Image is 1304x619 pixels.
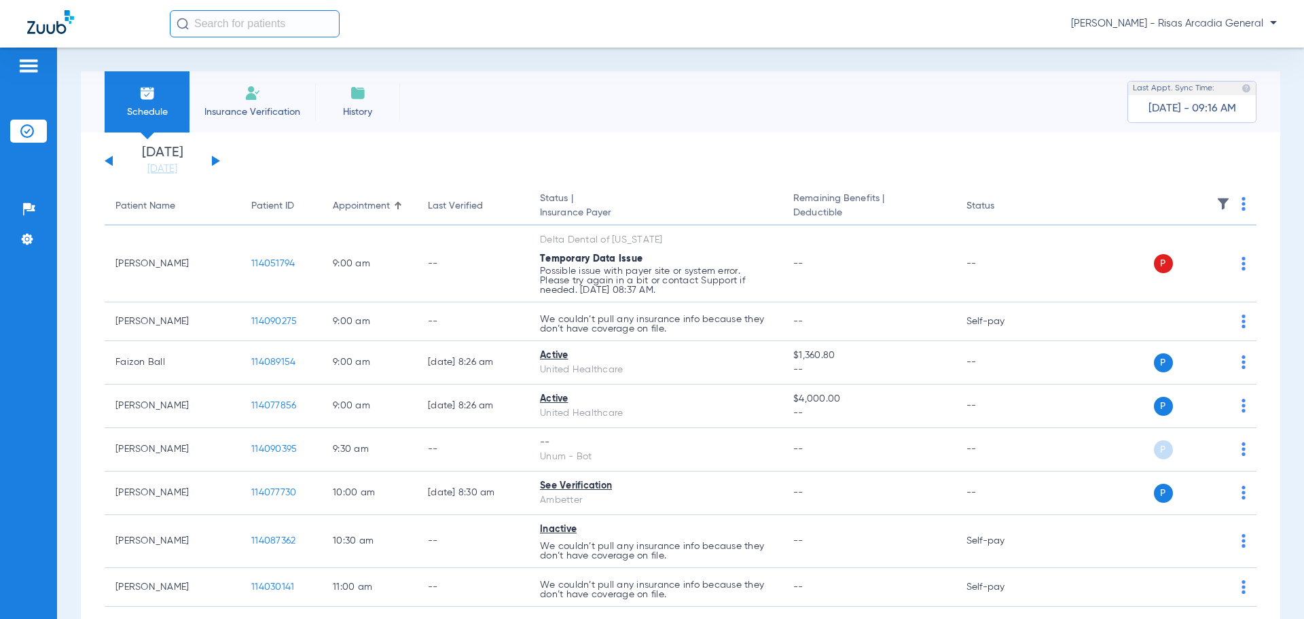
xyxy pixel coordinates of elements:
div: See Verification [540,479,772,493]
div: -- [540,436,772,450]
img: group-dot-blue.svg [1242,197,1246,211]
img: hamburger-icon [18,58,39,74]
iframe: Chat Widget [1236,554,1304,619]
span: P [1154,254,1173,273]
div: Last Verified [428,199,518,213]
a: [DATE] [122,162,203,176]
td: [PERSON_NAME] [105,385,240,428]
img: group-dot-blue.svg [1242,534,1246,548]
span: [DATE] - 09:16 AM [1148,102,1236,116]
td: Self-pay [956,302,1047,341]
td: 9:00 AM [322,226,417,302]
img: group-dot-blue.svg [1242,442,1246,456]
td: -- [956,385,1047,428]
img: x.svg [1211,486,1225,499]
span: Deductible [793,206,944,220]
span: Schedule [115,105,179,119]
span: 114090395 [251,444,297,454]
th: Remaining Benefits | [782,188,955,226]
th: Status | [529,188,782,226]
td: [PERSON_NAME] [105,472,240,515]
img: group-dot-blue.svg [1242,355,1246,369]
span: Temporary Data Issue [540,254,642,264]
img: group-dot-blue.svg [1242,399,1246,412]
img: Schedule [139,85,156,101]
span: 114090275 [251,317,297,326]
span: -- [793,488,803,497]
span: 114077730 [251,488,296,497]
img: Zuub Logo [27,10,74,34]
td: [DATE] 8:26 AM [417,341,529,385]
td: -- [417,428,529,472]
img: filter.svg [1216,197,1230,211]
td: [PERSON_NAME] [105,226,240,302]
div: Last Verified [428,199,483,213]
span: -- [793,259,803,268]
td: [PERSON_NAME] [105,515,240,568]
span: 114089154 [251,357,295,367]
span: Insurance Payer [540,206,772,220]
th: Status [956,188,1047,226]
td: [DATE] 8:26 AM [417,385,529,428]
td: -- [417,568,529,607]
p: We couldn’t pull any insurance info because they don’t have coverage on file. [540,580,772,599]
td: [PERSON_NAME] [105,428,240,472]
span: 114051794 [251,259,295,268]
img: Search Icon [177,18,189,30]
img: Manual Insurance Verification [244,85,261,101]
img: x.svg [1211,355,1225,369]
div: Inactive [540,523,772,537]
td: 9:00 AM [322,302,417,341]
td: [DATE] 8:30 AM [417,472,529,515]
td: [PERSON_NAME] [105,302,240,341]
span: -- [793,536,803,546]
td: -- [417,515,529,568]
div: United Healthcare [540,363,772,377]
img: x.svg [1211,315,1225,328]
div: Appointment [333,199,406,213]
span: Last Appt. Sync Time: [1133,82,1214,95]
div: Patient Name [115,199,230,213]
td: -- [956,341,1047,385]
img: x.svg [1211,534,1225,548]
img: group-dot-blue.svg [1242,486,1246,499]
td: -- [956,428,1047,472]
span: $1,360.80 [793,349,944,363]
img: group-dot-blue.svg [1242,257,1246,270]
td: Faizon Ball [105,341,240,385]
span: -- [793,582,803,592]
span: -- [793,444,803,454]
span: History [325,105,390,119]
div: Patient ID [251,199,294,213]
img: x.svg [1211,257,1225,270]
img: x.svg [1211,442,1225,456]
li: [DATE] [122,146,203,176]
div: Delta Dental of [US_STATE] [540,233,772,247]
span: P [1154,484,1173,503]
span: P [1154,353,1173,372]
span: $4,000.00 [793,392,944,406]
span: P [1154,440,1173,459]
span: -- [793,363,944,377]
td: -- [956,226,1047,302]
span: 114087362 [251,536,295,546]
p: Possible issue with payer site or system error. Please try again in a bit or contact Support if n... [540,266,772,295]
div: Patient Name [115,199,175,213]
img: last sync help info [1242,84,1251,93]
span: 114030141 [251,582,294,592]
div: Ambetter [540,493,772,508]
td: 10:30 AM [322,515,417,568]
div: Appointment [333,199,390,213]
td: -- [417,226,529,302]
span: -- [793,317,803,326]
td: -- [956,472,1047,515]
span: Insurance Verification [200,105,305,119]
span: P [1154,397,1173,416]
td: 10:00 AM [322,472,417,515]
img: x.svg [1211,399,1225,412]
td: -- [417,302,529,341]
span: 114077856 [251,401,296,410]
td: 9:00 AM [322,341,417,385]
div: United Healthcare [540,406,772,421]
